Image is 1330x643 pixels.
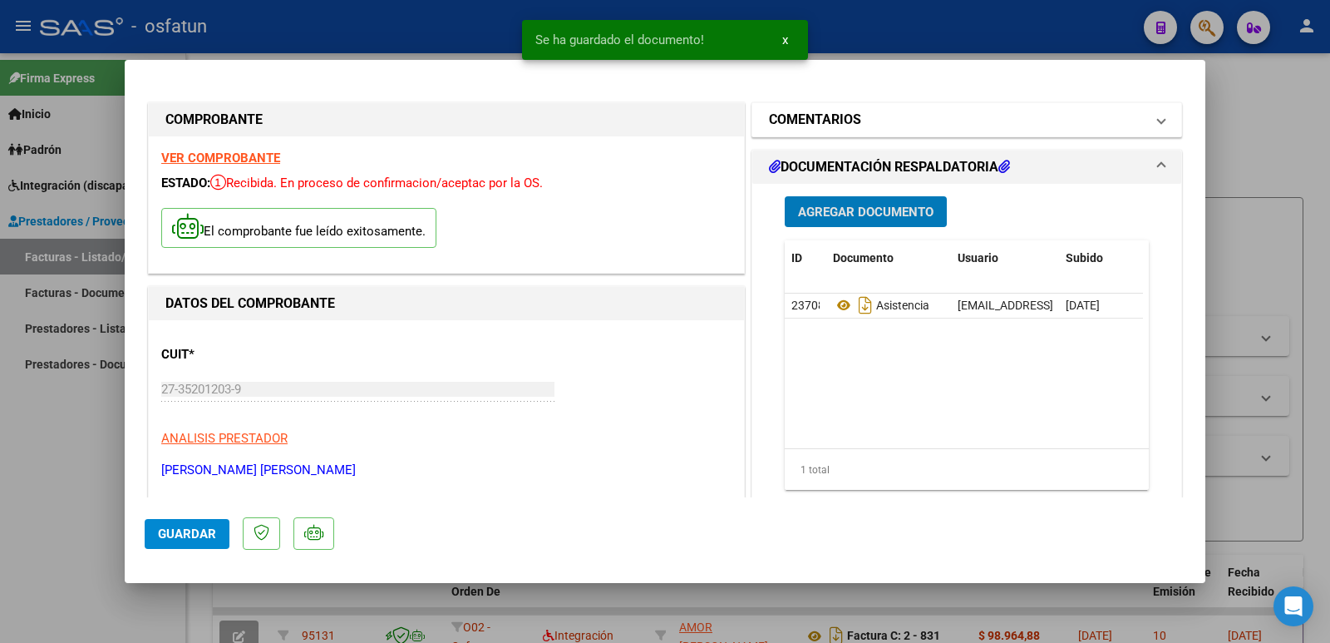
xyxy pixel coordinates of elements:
[165,295,335,311] strong: DATOS DEL COMPROBANTE
[958,251,998,265] span: Usuario
[785,240,826,276] datatable-header-cell: ID
[752,184,1181,529] div: DOCUMENTACIÓN RESPALDATORIA
[782,32,788,47] span: x
[791,251,802,265] span: ID
[798,205,933,220] span: Agregar Documento
[145,519,229,549] button: Guardar
[769,25,801,55] button: x
[1066,251,1103,265] span: Subido
[1066,299,1100,312] span: [DATE]
[161,431,288,446] span: ANALISIS PRESTADOR
[210,176,543,190] span: Recibida. En proceso de confirmacion/aceptac por la OS.
[791,299,825,312] span: 23708
[785,449,1149,491] div: 1 total
[785,196,947,227] button: Agregar Documento
[158,527,216,542] span: Guardar
[1142,240,1225,276] datatable-header-cell: Acción
[161,151,280,166] a: VER COMPROBANTE
[769,157,1010,177] h1: DOCUMENTACIÓN RESPALDATORIA
[1059,240,1142,276] datatable-header-cell: Subido
[161,208,436,249] p: El comprobante fue leído exitosamente.
[833,299,929,312] span: Asistencia
[161,461,731,480] p: [PERSON_NAME] [PERSON_NAME]
[826,240,951,276] datatable-header-cell: Documento
[958,299,1239,312] span: [EMAIL_ADDRESS][DOMAIN_NAME] - [PERSON_NAME]
[535,32,704,48] span: Se ha guardado el documento!
[752,103,1181,136] mat-expansion-panel-header: COMENTARIOS
[752,151,1181,184] mat-expansion-panel-header: DOCUMENTACIÓN RESPALDATORIA
[951,240,1059,276] datatable-header-cell: Usuario
[161,345,332,364] p: CUIT
[833,251,894,265] span: Documento
[165,111,263,127] strong: COMPROBANTE
[1273,586,1313,626] div: Open Intercom Messenger
[855,292,876,319] i: Descargar documento
[769,110,861,130] h1: COMENTARIOS
[161,176,210,190] span: ESTADO:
